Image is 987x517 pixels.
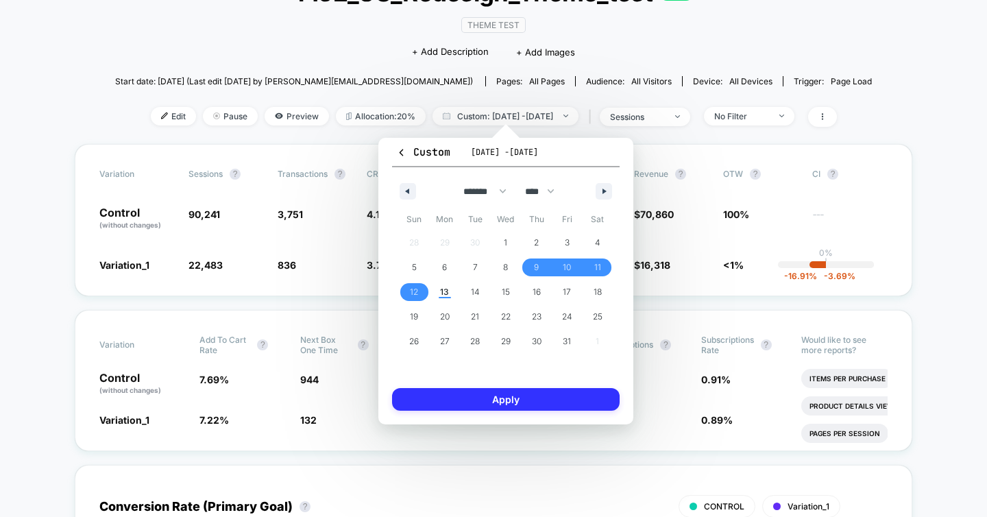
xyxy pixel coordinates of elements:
button: 18 [582,280,613,304]
span: -3.69 % [817,271,855,281]
button: 21 [460,304,491,329]
span: CONTROL [704,501,744,512]
div: Audience: [586,76,672,86]
span: (without changes) [99,386,161,394]
p: Would like to see more reports? [801,335,888,355]
span: 0.91 % [701,374,731,385]
button: ? [300,501,310,512]
span: 17 [563,280,571,304]
span: Sun [399,208,430,230]
span: Variation [99,335,175,355]
div: No Filter [714,111,769,121]
button: 1 [491,230,522,255]
button: 20 [430,304,461,329]
button: 8 [491,255,522,280]
span: $ [634,208,674,220]
span: Mon [430,208,461,230]
button: 11 [582,255,613,280]
span: 8 [503,255,508,280]
button: 29 [491,329,522,354]
span: Allocation: 20% [336,107,426,125]
span: 23 [532,304,541,329]
button: ? [827,169,838,180]
span: Next Box One Time [300,335,351,355]
span: Sessions [188,169,223,179]
p: | [825,258,827,268]
span: 22,483 [188,259,223,271]
span: 7.69 % [199,374,229,385]
span: Custom [396,145,450,159]
button: 15 [491,280,522,304]
span: 11 [594,255,601,280]
span: Tue [460,208,491,230]
span: 9 [534,255,539,280]
span: --- [812,211,888,230]
button: 7 [460,255,491,280]
span: Add To Cart Rate [199,335,250,355]
span: 70,860 [640,208,674,220]
span: 20 [440,304,450,329]
p: Control [99,372,186,396]
img: end [779,115,784,117]
span: 12 [410,280,418,304]
span: Thu [521,208,552,230]
img: end [675,115,680,118]
p: Control [99,207,175,230]
button: Apply [392,388,620,411]
span: 21 [471,304,479,329]
li: Product Details Views Rate [801,396,927,416]
button: 16 [521,280,552,304]
span: 2 [534,230,539,255]
button: 22 [491,304,522,329]
button: 13 [430,280,461,304]
span: 132 [300,414,317,426]
span: 28 [470,329,480,354]
li: Pages Per Session [801,424,888,443]
span: Pause [203,107,258,125]
div: Trigger: [794,76,872,86]
span: Custom: [DATE] - [DATE] [432,107,578,125]
span: Wed [491,208,522,230]
span: 0.89 % [701,414,733,426]
span: [DATE] - [DATE] [471,147,538,158]
span: <1% [723,259,744,271]
span: -16.91 % [784,271,817,281]
span: 13 [440,280,449,304]
button: ? [750,169,761,180]
span: Page Load [831,76,872,86]
span: 31 [563,329,571,354]
span: OTW [723,169,799,180]
button: ? [334,169,345,180]
button: ? [358,339,369,350]
button: 28 [460,329,491,354]
span: All Visitors [631,76,672,86]
span: Sat [582,208,613,230]
span: 7.22 % [199,414,229,426]
button: ? [230,169,241,180]
span: $ [634,259,670,271]
img: end [213,112,220,119]
span: Preview [265,107,329,125]
span: 6 [442,255,447,280]
button: 25 [582,304,613,329]
button: ? [675,169,686,180]
span: 15 [502,280,510,304]
span: 14 [471,280,480,304]
span: Start date: [DATE] (Last edit [DATE] by [PERSON_NAME][EMAIL_ADDRESS][DOMAIN_NAME]) [115,76,473,86]
span: 3,751 [278,208,303,220]
button: 12 [399,280,430,304]
span: 30 [532,329,541,354]
button: 4 [582,230,613,255]
div: sessions [610,112,665,122]
button: 30 [521,329,552,354]
span: 3 [565,230,570,255]
button: 9 [521,255,552,280]
img: calendar [443,112,450,119]
button: 5 [399,255,430,280]
li: Items Per Purchase [801,369,894,388]
span: Variation_1 [99,414,149,426]
button: 19 [399,304,430,329]
button: 2 [521,230,552,255]
div: Pages: [496,76,565,86]
span: 27 [440,329,450,354]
